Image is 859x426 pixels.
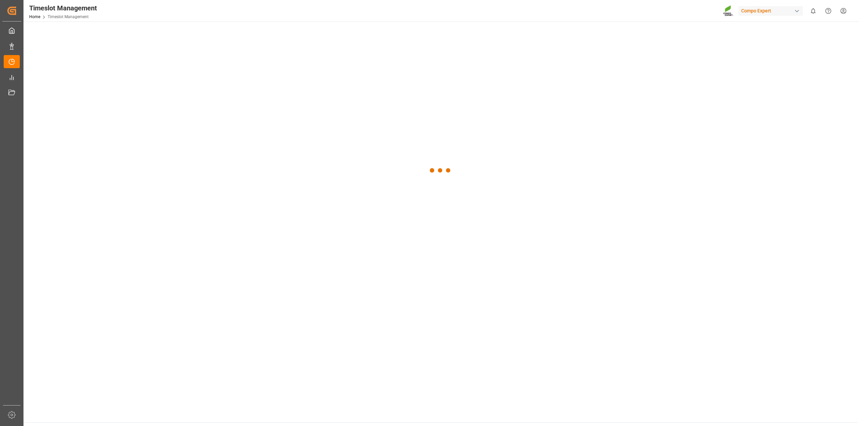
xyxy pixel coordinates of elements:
img: Screenshot%202023-09-29%20at%2010.02.21.png_1712312052.png [723,5,734,17]
div: Compo Expert [739,6,803,16]
button: show 0 new notifications [806,3,821,18]
a: Home [29,14,40,19]
button: Help Center [821,3,836,18]
button: Compo Expert [739,4,806,17]
div: Timeslot Management [29,3,97,13]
